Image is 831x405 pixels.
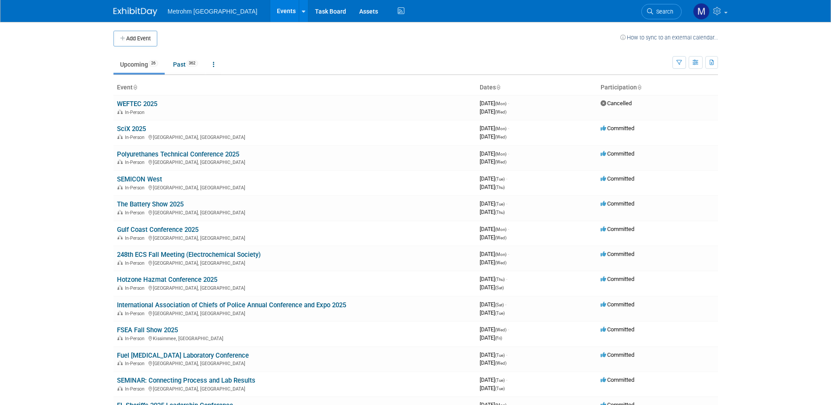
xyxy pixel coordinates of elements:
[480,125,509,131] span: [DATE]
[117,359,473,366] div: [GEOGRAPHIC_DATA], [GEOGRAPHIC_DATA]
[166,56,205,73] a: Past362
[117,385,473,392] div: [GEOGRAPHIC_DATA], [GEOGRAPHIC_DATA]
[117,175,162,183] a: SEMICON West
[117,160,123,164] img: In-Person Event
[641,4,682,19] a: Search
[480,150,509,157] span: [DATE]
[480,377,507,383] span: [DATE]
[480,251,509,257] span: [DATE]
[117,125,146,133] a: SciX 2025
[601,150,634,157] span: Committed
[117,234,473,241] div: [GEOGRAPHIC_DATA], [GEOGRAPHIC_DATA]
[125,361,147,366] span: In-Person
[125,311,147,316] span: In-Person
[495,227,506,232] span: (Mon)
[113,56,165,73] a: Upcoming26
[480,234,506,241] span: [DATE]
[117,326,178,334] a: FSEA Fall Show 2025
[495,386,505,391] span: (Tue)
[506,352,507,358] span: -
[117,235,123,240] img: In-Person Event
[480,385,505,391] span: [DATE]
[117,251,261,259] a: 248th ECS Fall Meeting (Electrochemical Society)
[505,301,506,308] span: -
[480,209,505,215] span: [DATE]
[506,200,507,207] span: -
[480,158,506,165] span: [DATE]
[117,150,239,158] a: Polyurethanes Technical Conference 2025
[117,309,473,316] div: [GEOGRAPHIC_DATA], [GEOGRAPHIC_DATA]
[601,276,634,282] span: Committed
[125,285,147,291] span: In-Person
[149,60,158,67] span: 26
[480,226,509,232] span: [DATE]
[653,8,673,15] span: Search
[113,7,157,16] img: ExhibitDay
[117,336,123,340] img: In-Person Event
[113,31,157,46] button: Add Event
[495,110,506,114] span: (Wed)
[117,352,249,359] a: Fuel [MEDICAL_DATA] Laboratory Conference
[495,185,505,190] span: (Thu)
[601,175,634,182] span: Committed
[495,378,505,383] span: (Tue)
[125,235,147,241] span: In-Person
[508,125,509,131] span: -
[480,301,506,308] span: [DATE]
[495,260,506,265] span: (Wed)
[125,185,147,191] span: In-Person
[495,202,505,206] span: (Tue)
[601,251,634,257] span: Committed
[125,386,147,392] span: In-Person
[506,276,507,282] span: -
[495,210,505,215] span: (Thu)
[117,334,473,341] div: Kissimmee, [GEOGRAPHIC_DATA]
[601,377,634,383] span: Committed
[168,8,258,15] span: Metrohm [GEOGRAPHIC_DATA]
[186,60,198,67] span: 362
[117,311,123,315] img: In-Person Event
[495,302,504,307] span: (Sat)
[125,160,147,165] span: In-Person
[117,100,157,108] a: WEFTEC 2025
[508,326,509,333] span: -
[117,185,123,189] img: In-Person Event
[117,260,123,265] img: In-Person Event
[495,361,506,366] span: (Wed)
[495,311,505,316] span: (Tue)
[480,100,509,107] span: [DATE]
[496,84,500,91] a: Sort by Start Date
[508,226,509,232] span: -
[480,284,504,291] span: [DATE]
[117,135,123,139] img: In-Person Event
[495,177,505,181] span: (Tue)
[506,377,507,383] span: -
[117,284,473,291] div: [GEOGRAPHIC_DATA], [GEOGRAPHIC_DATA]
[601,301,634,308] span: Committed
[495,135,506,139] span: (Wed)
[601,100,632,107] span: Cancelled
[495,235,506,240] span: (Wed)
[480,200,507,207] span: [DATE]
[117,361,123,365] img: In-Person Event
[480,309,505,316] span: [DATE]
[480,359,506,366] span: [DATE]
[117,209,473,216] div: [GEOGRAPHIC_DATA], [GEOGRAPHIC_DATA]
[133,84,137,91] a: Sort by Event Name
[506,175,507,182] span: -
[601,352,634,358] span: Committed
[601,326,634,333] span: Committed
[125,110,147,115] span: In-Person
[495,353,505,358] span: (Tue)
[117,377,255,384] a: SEMINAR: Connecting Process and Lab Results
[117,259,473,266] div: [GEOGRAPHIC_DATA], [GEOGRAPHIC_DATA]
[495,126,506,131] span: (Mon)
[117,110,123,114] img: In-Person Event
[693,3,710,20] img: Michelle Simoes
[117,158,473,165] div: [GEOGRAPHIC_DATA], [GEOGRAPHIC_DATA]
[480,326,509,333] span: [DATE]
[495,252,506,257] span: (Mon)
[601,200,634,207] span: Committed
[117,133,473,140] div: [GEOGRAPHIC_DATA], [GEOGRAPHIC_DATA]
[117,301,346,309] a: International Association of Chiefs of Police Annual Conference and Expo 2025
